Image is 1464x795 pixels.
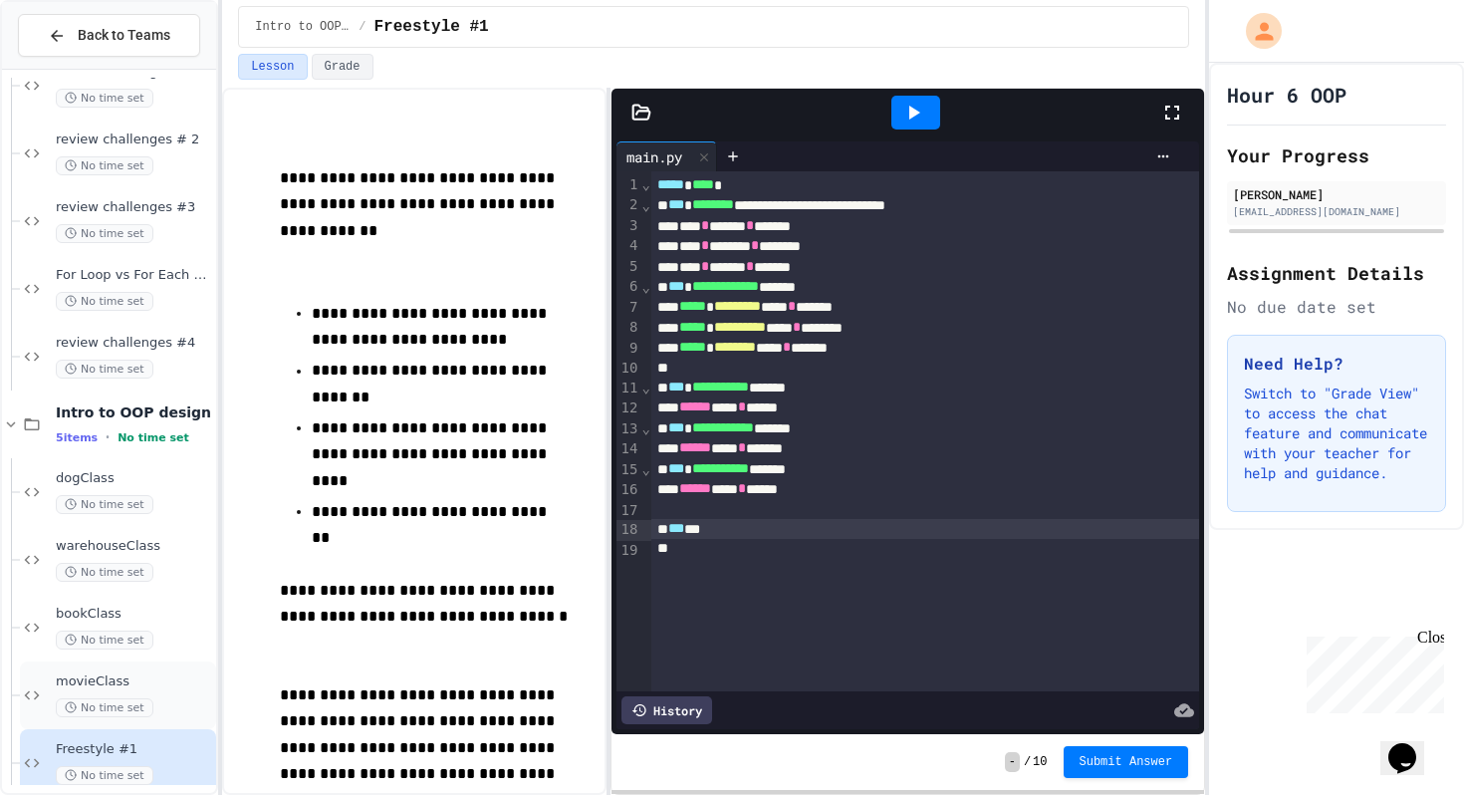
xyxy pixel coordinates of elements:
span: No time set [56,631,153,650]
div: 18 [616,520,641,540]
span: No time set [118,431,189,444]
span: Back to Teams [78,25,170,46]
span: No time set [56,698,153,717]
span: - [1005,752,1020,772]
div: 19 [616,541,641,561]
span: No time set [56,292,153,311]
h3: Need Help? [1244,352,1429,376]
span: No time set [56,156,153,175]
span: No time set [56,89,153,108]
div: 11 [616,379,641,398]
span: • [106,429,110,445]
div: main.py [616,146,692,167]
h1: Hour 6 OOP [1227,81,1346,109]
div: 14 [616,439,641,459]
span: review challenges #4 [56,335,212,352]
span: Freestyle #1 [374,15,489,39]
span: Fold line [640,380,650,396]
h2: Your Progress [1227,141,1446,169]
div: Chat with us now!Close [8,8,137,127]
span: 5 items [56,431,98,444]
div: History [621,696,712,724]
div: 17 [616,501,641,521]
span: No time set [56,766,153,785]
p: Switch to "Grade View" to access the chat feature and communicate with your teacher for help and ... [1244,384,1429,483]
div: 9 [616,339,641,359]
div: 3 [616,216,641,236]
span: / [1024,754,1031,770]
div: 10 [616,359,641,379]
span: Fold line [640,176,650,192]
span: No time set [56,360,153,379]
span: bookClass [56,606,212,623]
div: 2 [616,195,641,215]
button: Lesson [238,54,307,80]
span: No time set [56,224,153,243]
span: Fold line [640,197,650,213]
span: Fold line [640,461,650,477]
span: Fold line [640,279,650,295]
span: For Loop vs For Each Loop [56,267,212,284]
span: Intro to OOP design [255,19,351,35]
button: Submit Answer [1064,746,1189,778]
span: 10 [1033,754,1047,770]
span: No time set [56,495,153,514]
span: / [359,19,366,35]
iframe: chat widget [1299,629,1444,713]
iframe: chat widget [1380,715,1444,775]
span: movieClass [56,673,212,690]
div: 4 [616,236,641,256]
span: Freestyle #1 [56,741,212,758]
h2: Assignment Details [1227,259,1446,287]
div: My Account [1225,8,1287,54]
button: Grade [312,54,373,80]
div: [PERSON_NAME] [1233,185,1440,203]
div: 7 [616,298,641,318]
div: 12 [616,398,641,418]
span: No time set [56,563,153,582]
div: 13 [616,419,641,439]
div: [EMAIL_ADDRESS][DOMAIN_NAME] [1233,204,1440,219]
span: Submit Answer [1080,754,1173,770]
div: 8 [616,318,641,338]
div: main.py [616,141,717,171]
div: 15 [616,460,641,480]
div: 16 [616,480,641,500]
span: review challenges # 2 [56,132,212,148]
span: Intro to OOP design [56,403,212,421]
div: 5 [616,257,641,277]
span: dogClass [56,470,212,487]
div: No due date set [1227,295,1446,319]
span: review challenges #3 [56,199,212,216]
button: Back to Teams [18,14,200,57]
span: warehouseClass [56,538,212,555]
span: Fold line [640,420,650,436]
div: 1 [616,175,641,195]
div: 6 [616,277,641,297]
